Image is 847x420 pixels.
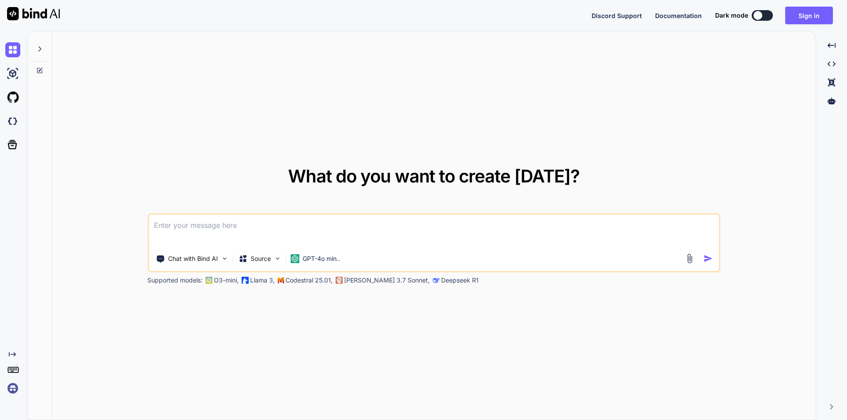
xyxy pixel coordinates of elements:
[592,12,642,19] span: Discord Support
[251,254,271,263] p: Source
[274,255,281,262] img: Pick Models
[592,11,642,20] button: Discord Support
[335,277,342,284] img: claude
[655,11,702,20] button: Documentation
[290,254,299,263] img: GPT-4o mini
[168,254,218,263] p: Chat with Bind AI
[5,66,20,81] img: ai-studio
[441,276,479,285] p: Deepseek R1
[221,255,228,262] img: Pick Tools
[214,276,239,285] p: O3-mini,
[5,42,20,57] img: chat
[432,277,439,284] img: claude
[205,277,212,284] img: GPT-4
[5,114,20,129] img: darkCloudIdeIcon
[147,276,202,285] p: Supported models:
[277,277,284,283] img: Mistral-AI
[288,165,580,187] span: What do you want to create [DATE]?
[344,276,430,285] p: [PERSON_NAME] 3.7 Sonnet,
[655,12,702,19] span: Documentation
[5,381,20,396] img: signin
[685,253,695,264] img: attachment
[704,254,713,263] img: icon
[250,276,275,285] p: Llama 3,
[5,90,20,105] img: githubLight
[303,254,340,263] p: GPT-4o min..
[7,7,60,20] img: Bind AI
[285,276,333,285] p: Codestral 25.01,
[785,7,833,24] button: Sign in
[241,277,248,284] img: Llama2
[715,11,748,20] span: Dark mode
